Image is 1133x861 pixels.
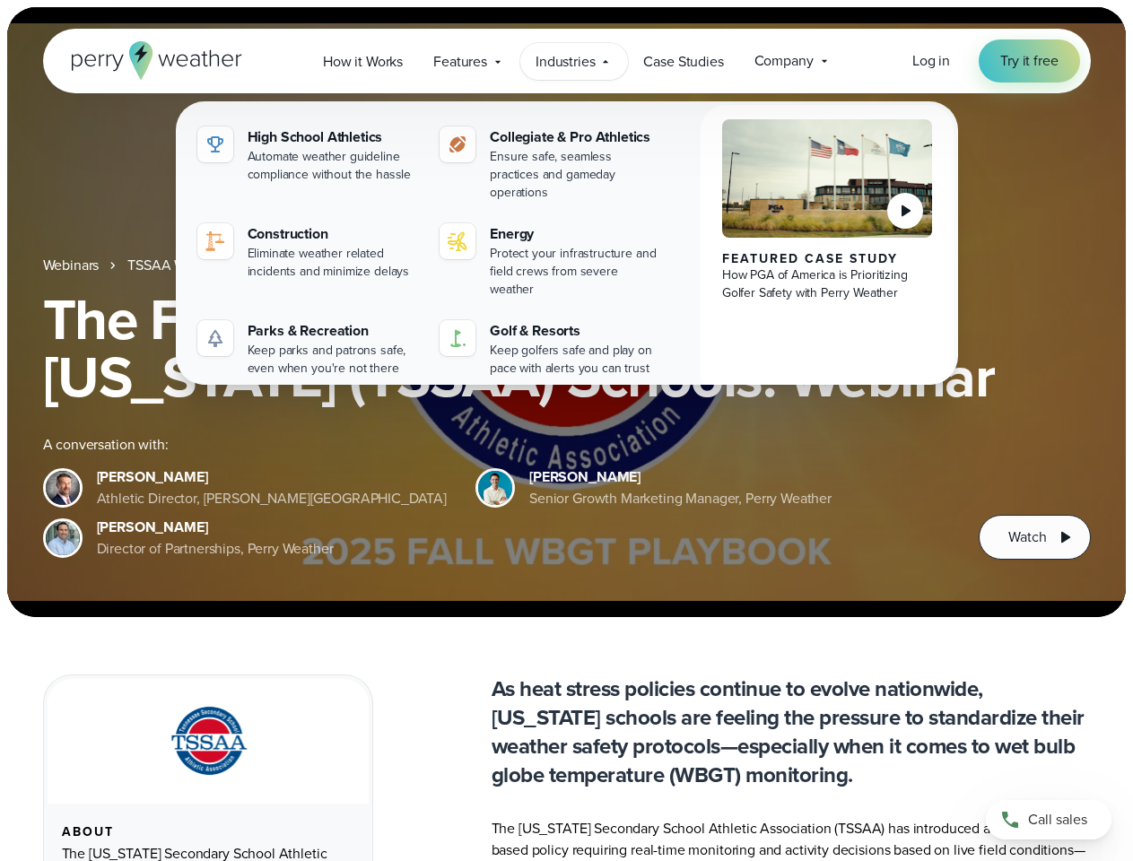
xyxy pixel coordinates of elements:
span: Watch [1008,526,1046,548]
a: Try it free [979,39,1079,83]
button: Watch [979,515,1090,560]
img: Spencer Patton, Perry Weather [478,471,512,505]
div: High School Athletics [248,126,419,148]
img: TSSAA-Tennessee-Secondary-School-Athletic-Association.svg [148,700,268,782]
div: Parks & Recreation [248,320,419,342]
a: How it Works [308,43,418,80]
span: Features [433,51,487,73]
div: Senior Growth Marketing Manager, Perry Weather [529,488,832,509]
div: Keep golfers safe and play on pace with alerts you can trust [490,342,661,378]
span: Company [754,50,814,72]
div: Director of Partnerships, Perry Weather [97,538,334,560]
div: Collegiate & Pro Athletics [490,126,661,148]
a: Case Studies [628,43,738,80]
a: Energy Protect your infrastructure and field crews from severe weather [432,216,668,306]
div: Ensure safe, seamless practices and gameday operations [490,148,661,202]
img: proathletics-icon@2x-1.svg [447,134,468,155]
div: Golf & Resorts [490,320,661,342]
div: Keep parks and patrons safe, even when you're not there [248,342,419,378]
span: Case Studies [643,51,723,73]
div: Athletic Director, [PERSON_NAME][GEOGRAPHIC_DATA] [97,488,448,509]
a: Webinars [43,255,100,276]
a: TSSAA WBGT Fall Playbook [127,255,298,276]
img: highschool-icon.svg [205,134,226,155]
span: How it Works [323,51,403,73]
div: Construction [248,223,419,245]
div: Featured Case Study [722,252,933,266]
div: How PGA of America is Prioritizing Golfer Safety with Perry Weather [722,266,933,302]
span: Industries [536,51,595,73]
a: Log in [912,50,950,72]
div: [PERSON_NAME] [97,466,448,488]
div: About [62,825,354,839]
a: Parks & Recreation Keep parks and patrons safe, even when you're not there [190,313,426,385]
nav: Breadcrumb [43,255,1091,276]
p: As heat stress policies continue to evolve nationwide, [US_STATE] schools are feeling the pressur... [492,674,1091,789]
span: Try it free [1000,50,1058,72]
a: PGA of America, Frisco Campus Featured Case Study How PGA of America is Prioritizing Golfer Safet... [701,105,954,399]
a: Collegiate & Pro Athletics Ensure safe, seamless practices and gameday operations [432,119,668,209]
a: Call sales [986,800,1111,839]
div: Energy [490,223,661,245]
div: [PERSON_NAME] [97,517,334,538]
a: Golf & Resorts Keep golfers safe and play on pace with alerts you can trust [432,313,668,385]
div: [PERSON_NAME] [529,466,832,488]
div: A conversation with: [43,434,951,456]
h1: The Fall WBGT Playbook for [US_STATE] (TSSAA) Schools: Webinar [43,291,1091,405]
img: parks-icon-grey.svg [205,327,226,349]
img: energy-icon@2x-1.svg [447,230,468,252]
a: High School Athletics Automate weather guideline compliance without the hassle [190,119,426,191]
div: Automate weather guideline compliance without the hassle [248,148,419,184]
span: Call sales [1028,809,1087,831]
img: golf-iconV2.svg [447,327,468,349]
div: Eliminate weather related incidents and minimize delays [248,245,419,281]
div: Protect your infrastructure and field crews from severe weather [490,245,661,299]
img: construction perry weather [205,230,226,252]
img: Jeff Wood [46,521,80,555]
a: construction perry weather Construction Eliminate weather related incidents and minimize delays [190,216,426,288]
img: PGA of America, Frisco Campus [722,119,933,238]
img: Brian Wyatt [46,471,80,505]
span: Log in [912,50,950,71]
